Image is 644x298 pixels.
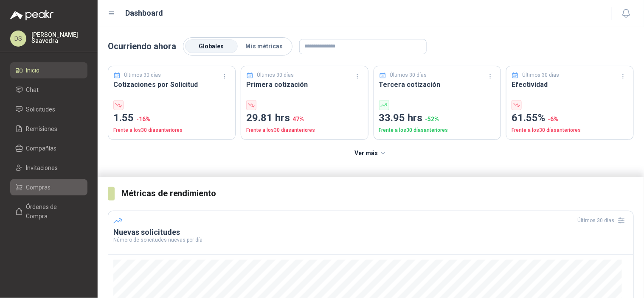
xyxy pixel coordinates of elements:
[10,160,87,176] a: Invitaciones
[26,163,58,173] span: Invitaciones
[10,121,87,137] a: Remisiones
[113,227,628,237] h3: Nuevas solicitudes
[26,183,51,192] span: Compras
[10,199,87,224] a: Órdenes de Compra
[26,85,39,95] span: Chat
[523,71,560,79] p: Últimos 30 días
[26,66,40,75] span: Inicio
[390,71,427,79] p: Últimos 30 días
[136,116,150,123] span: -16 %
[425,116,439,123] span: -52 %
[10,10,53,20] img: Logo peakr
[10,62,87,78] a: Inicio
[26,124,58,134] span: Remisiones
[246,126,363,134] p: Frente a los 30 días anteriores
[578,214,628,227] div: Últimos 30 días
[379,126,496,134] p: Frente a los 30 días anteriores
[246,110,363,126] p: 29.81 hrs
[10,140,87,156] a: Compañías
[126,7,163,19] h1: Dashboard
[350,145,392,162] button: Ver más
[113,110,230,126] p: 1.55
[10,31,26,47] div: DS
[113,126,230,134] p: Frente a los 30 días anteriores
[257,71,294,79] p: Últimos 30 días
[10,82,87,98] a: Chat
[26,202,79,221] span: Órdenes de Compra
[512,79,628,90] h3: Efectividad
[512,110,628,126] p: 61.55%
[10,179,87,195] a: Compras
[121,187,634,200] h3: Métricas de rendimiento
[199,43,224,50] span: Globales
[10,101,87,117] a: Solicitudes
[113,79,230,90] h3: Cotizaciones por Solicitud
[245,43,283,50] span: Mis métricas
[124,71,161,79] p: Últimos 30 días
[292,116,304,123] span: 47 %
[379,79,496,90] h3: Tercera cotización
[246,79,363,90] h3: Primera cotización
[26,144,57,153] span: Compañías
[113,237,628,242] p: Número de solicitudes nuevas por día
[512,126,628,134] p: Frente a los 30 días anteriores
[108,40,176,53] p: Ocurriendo ahora
[379,110,496,126] p: 33.95 hrs
[26,105,56,114] span: Solicitudes
[548,116,558,123] span: -6 %
[31,32,87,44] p: [PERSON_NAME] Saavedra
